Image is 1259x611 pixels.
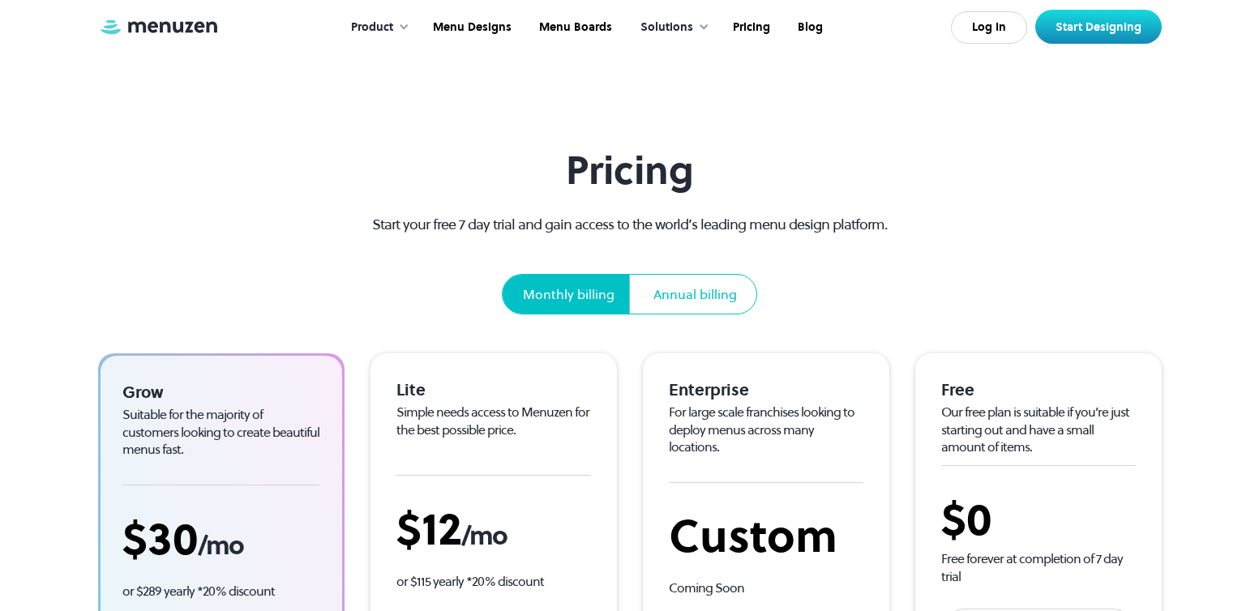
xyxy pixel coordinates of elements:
a: Menu Designs [418,2,524,53]
div: Monthly billing [523,284,615,304]
div: Lite [396,379,591,400]
div: For large scale franchises looking to deploy menus across many locations. [669,404,863,456]
p: or $115 yearly *20% discount [396,572,591,591]
div: Free forever at completion of 7 day trial [941,550,1136,585]
div: Solutions [640,19,693,36]
span: 12 [422,498,461,560]
a: Start Designing [1035,10,1162,44]
div: $ [122,511,320,566]
div: Custom [669,509,863,563]
div: Free [941,379,1136,400]
a: Blog [782,2,835,53]
a: Menu Boards [524,2,624,53]
h1: Pricing [343,147,916,194]
div: Our free plan is suitable if you’re just starting out and have a small amount of items. [941,404,1136,456]
div: Product [335,2,418,53]
div: Solutions [624,2,717,53]
div: Simple needs access to Menuzen for the best possible price. [396,404,591,438]
p: Start your free 7 day trial and gain access to the world’s leading menu design platform. [343,213,916,235]
div: $ [396,502,591,556]
div: $0 [941,492,1136,546]
span: /mo [461,518,507,553]
div: Annual billing [653,284,737,304]
span: 30 [148,507,198,570]
a: Log In [951,11,1027,44]
div: Product [351,19,393,36]
div: Coming Soon [669,579,863,597]
p: or $289 yearly *20% discount [122,582,320,600]
span: /mo [198,528,243,563]
div: Grow [122,382,320,403]
div: Suitable for the majority of customers looking to create beautiful menus fast. [122,406,320,459]
div: Enterprise [669,379,863,400]
a: Pricing [717,2,782,53]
